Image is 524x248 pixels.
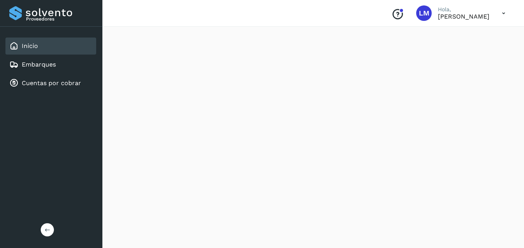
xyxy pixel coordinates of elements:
a: Cuentas por cobrar [22,79,81,87]
p: Proveedores [26,16,93,22]
div: Cuentas por cobrar [5,75,96,92]
a: Embarques [22,61,56,68]
div: Inicio [5,38,96,55]
a: Inicio [22,42,38,50]
p: Hola, [438,6,489,13]
div: Embarques [5,56,96,73]
p: LUISA MARISELA AMADOR ALARCON [438,13,489,20]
